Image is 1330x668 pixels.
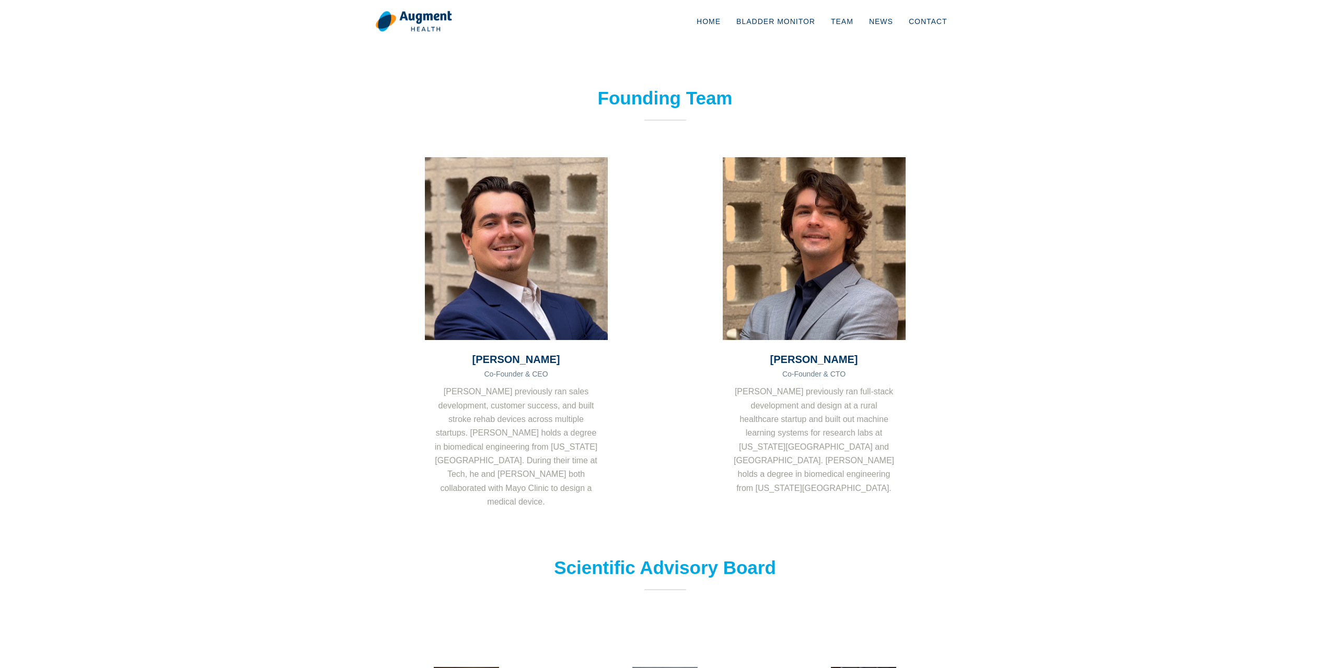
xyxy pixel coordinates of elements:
[723,157,906,340] img: Stephen Kalinsky Headshot
[861,4,901,39] a: News
[689,4,728,39] a: Home
[425,353,608,366] h3: [PERSON_NAME]
[524,87,806,109] h2: Founding Team
[728,4,823,39] a: Bladder Monitor
[425,385,608,509] p: [PERSON_NAME] previously ran sales development, customer success, and built stroke rehab devices ...
[524,557,806,579] h2: Scientific Advisory Board
[723,353,906,366] h3: [PERSON_NAME]
[823,4,861,39] a: Team
[723,385,906,495] p: [PERSON_NAME] previously ran full-stack development and design at a rural healthcare startup and ...
[425,157,608,340] img: Jared Meyers Headshot
[782,370,846,378] span: Co-Founder & CTO
[901,4,955,39] a: Contact
[375,10,452,32] img: logo
[484,370,548,378] span: Co-Founder & CEO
